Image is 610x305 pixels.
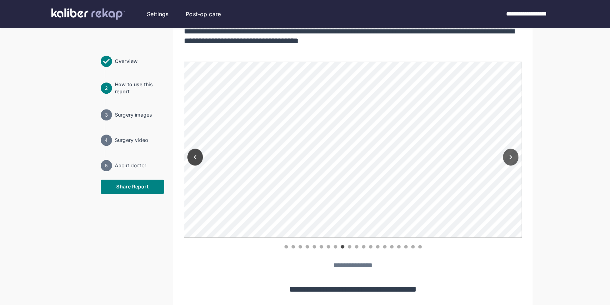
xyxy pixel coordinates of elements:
[115,111,164,118] div: Surgery images
[186,10,221,18] a: Post-op care
[147,10,168,18] a: Settings
[115,81,164,95] div: How to use this report
[101,180,164,194] button: Share Report
[105,137,108,143] text: 4
[503,149,518,166] button: Next
[187,149,203,166] button: Previous
[115,137,164,144] span: Surgery video
[115,162,164,169] span: About doctor
[115,58,164,65] span: Overview
[105,112,108,118] text: 3
[51,8,125,20] img: kaliber labs logo
[116,183,148,190] span: Share Report
[105,163,108,168] text: 5
[105,85,108,91] text: 2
